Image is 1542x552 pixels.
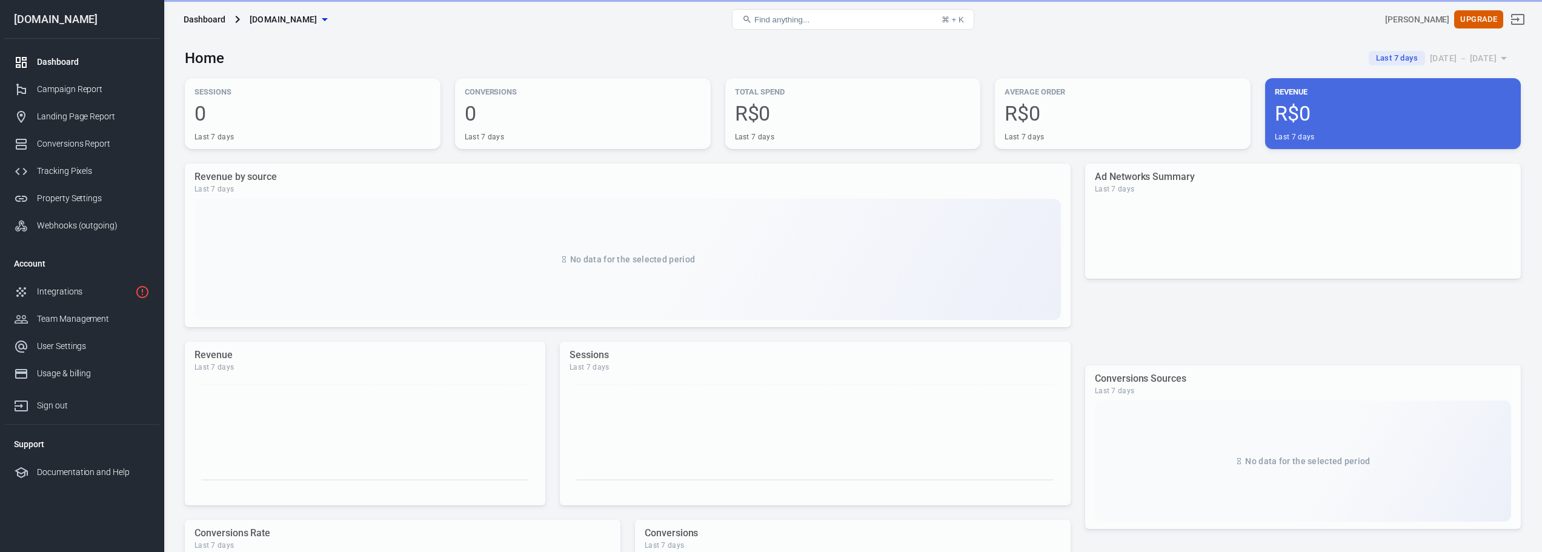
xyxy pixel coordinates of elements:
[4,333,159,360] a: User Settings
[4,185,159,212] a: Property Settings
[245,8,332,31] button: [DOMAIN_NAME]
[4,158,159,185] a: Tracking Pixels
[1503,5,1532,34] a: Sign out
[732,9,974,30] button: Find anything...⌘ + K
[4,249,159,278] li: Account
[37,285,130,298] div: Integrations
[4,305,159,333] a: Team Management
[37,219,150,232] div: Webhooks (outgoing)
[37,165,150,178] div: Tracking Pixels
[4,387,159,419] a: Sign out
[4,48,159,76] a: Dashboard
[37,399,150,412] div: Sign out
[37,138,150,150] div: Conversions Report
[37,110,150,123] div: Landing Page Report
[4,360,159,387] a: Usage & billing
[37,367,150,380] div: Usage & billing
[4,430,159,459] li: Support
[4,278,159,305] a: Integrations
[4,103,159,130] a: Landing Page Report
[37,466,150,479] div: Documentation and Help
[4,14,159,25] div: [DOMAIN_NAME]
[4,76,159,103] a: Campaign Report
[1385,13,1449,26] div: Account id: 3jDzlnHw
[185,50,224,67] h3: Home
[37,83,150,96] div: Campaign Report
[37,313,150,325] div: Team Management
[4,212,159,239] a: Webhooks (outgoing)
[37,340,150,353] div: User Settings
[37,56,150,68] div: Dashboard
[1454,10,1503,29] button: Upgrade
[4,130,159,158] a: Conversions Report
[184,13,225,25] div: Dashboard
[135,285,150,299] svg: 1 networks not verified yet
[250,12,317,27] span: dailychoiceshop.com
[942,15,964,24] div: ⌘ + K
[754,15,809,24] span: Find anything...
[37,192,150,205] div: Property Settings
